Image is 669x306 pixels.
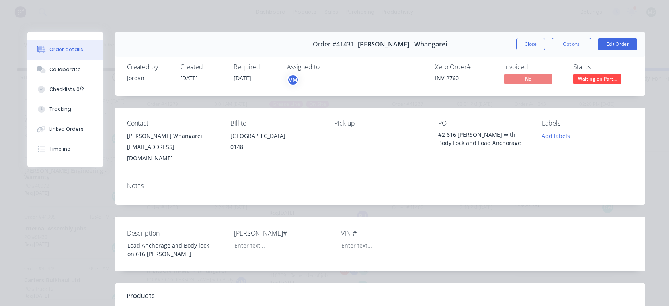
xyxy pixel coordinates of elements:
label: [PERSON_NAME]# [234,229,334,238]
div: [GEOGRAPHIC_DATA]0148 [230,130,322,156]
div: Products [127,291,155,301]
div: INV-2760 [435,74,495,82]
button: Close [516,38,545,50]
div: [PERSON_NAME] Whangarei[EMAIL_ADDRESS][DOMAIN_NAME] [127,130,218,164]
div: Labels [542,120,633,127]
div: Collaborate [49,66,81,73]
label: VIN # [341,229,441,238]
div: [PERSON_NAME] Whangarei [127,130,218,141]
div: Linked Orders [49,126,84,133]
div: Created [180,63,224,71]
div: Jordan [127,74,171,82]
span: Order #41431 - [313,41,358,48]
div: Order details [49,46,83,53]
div: #2 616 [PERSON_NAME] with Body Lock and Load Anchorage [438,130,529,147]
div: 0148 [230,141,322,153]
span: [DATE] [234,74,251,82]
button: Add labels [538,130,574,141]
label: Description [127,229,226,238]
button: Order details [27,40,103,60]
span: [PERSON_NAME] - Whangarei [358,41,447,48]
div: [EMAIL_ADDRESS][DOMAIN_NAME] [127,141,218,164]
button: Tracking [27,99,103,119]
button: VM [287,74,299,86]
button: Linked Orders [27,119,103,139]
div: Load Anchorage and Body lock on 616 [PERSON_NAME] [121,240,220,260]
div: Notes [127,182,633,190]
div: PO [438,120,529,127]
button: Collaborate [27,60,103,79]
div: Status [573,63,633,71]
button: Checklists 0/2 [27,79,103,99]
div: [GEOGRAPHIC_DATA] [230,130,322,141]
div: Contact [127,120,218,127]
button: Waiting on Part... [573,74,621,86]
div: Checklists 0/2 [49,86,84,93]
div: Invoiced [504,63,564,71]
button: Edit Order [598,38,637,50]
div: Tracking [49,106,71,113]
button: Timeline [27,139,103,159]
div: Pick up [334,120,425,127]
div: Bill to [230,120,322,127]
div: Assigned to [287,63,367,71]
div: Created by [127,63,171,71]
div: Timeline [49,145,70,153]
div: Xero Order # [435,63,495,71]
button: Options [552,38,591,50]
span: [DATE] [180,74,198,82]
div: Required [234,63,277,71]
span: No [504,74,552,84]
span: Waiting on Part... [573,74,621,84]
